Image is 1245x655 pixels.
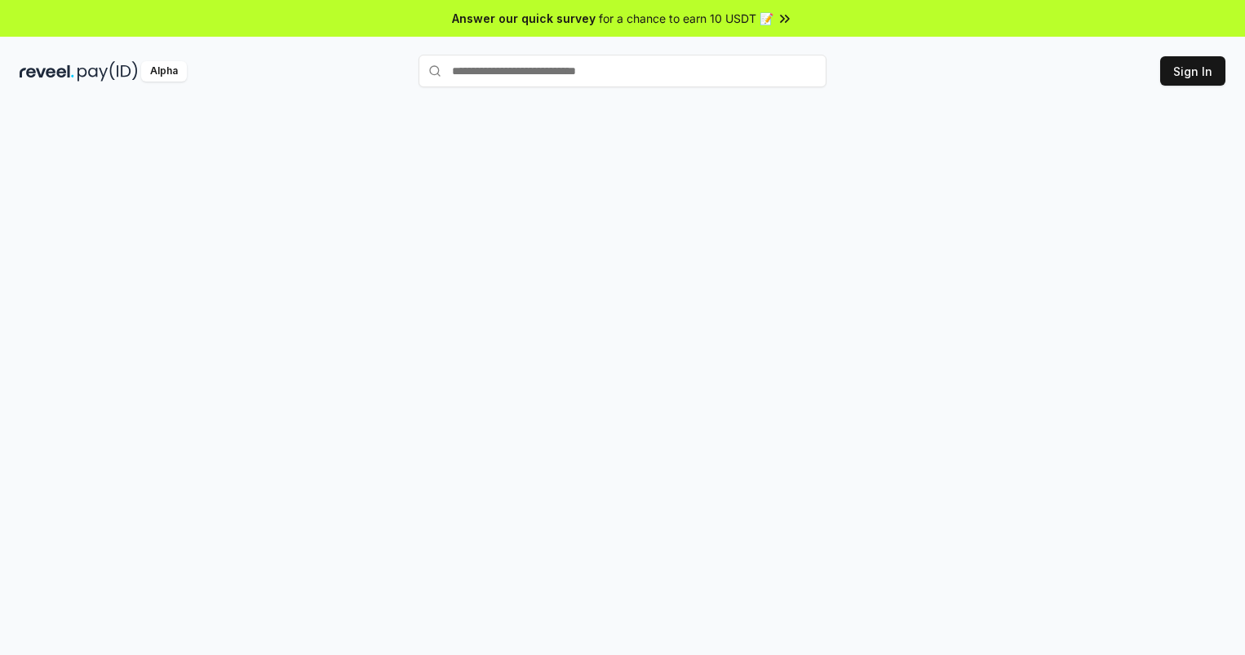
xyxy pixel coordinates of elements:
img: reveel_dark [20,61,74,82]
span: Answer our quick survey [452,10,596,27]
img: pay_id [78,61,138,82]
button: Sign In [1160,56,1225,86]
div: Alpha [141,61,187,82]
span: for a chance to earn 10 USDT 📝 [599,10,773,27]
